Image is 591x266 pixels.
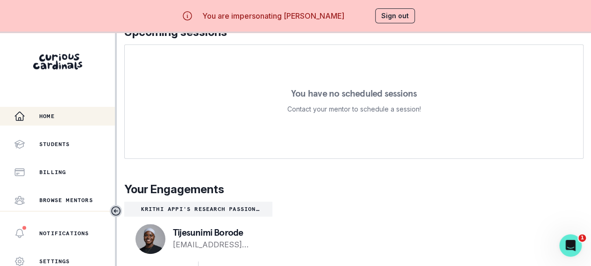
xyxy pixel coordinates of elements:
p: Students [39,140,70,148]
p: Tijesunimi Borode [173,228,257,237]
p: Your Engagements [124,181,584,198]
span: 1 [578,234,586,242]
button: Sign out [375,8,415,23]
p: Krithi Appi's Research Passion Project [128,205,269,213]
p: Browse Mentors [39,196,93,204]
a: [EMAIL_ADDRESS][DOMAIN_NAME] [173,239,257,250]
p: You are impersonating [PERSON_NAME] [202,10,344,21]
iframe: Intercom live chat [559,234,582,257]
p: Contact your mentor to schedule a session! [287,104,421,115]
p: Notifications [39,230,89,237]
button: Toggle sidebar [110,205,122,217]
p: Settings [39,258,70,265]
p: Home [39,112,55,120]
p: Billing [39,168,66,176]
p: You have no scheduled sessions [291,89,417,98]
img: Curious Cardinals Logo [33,54,82,70]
